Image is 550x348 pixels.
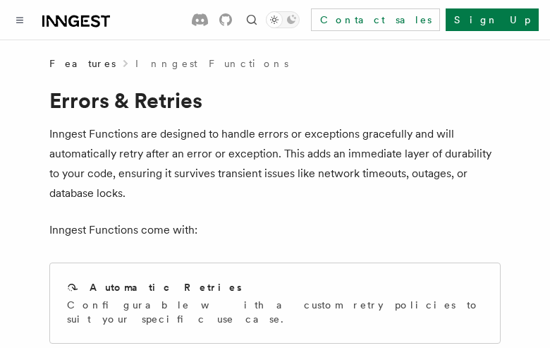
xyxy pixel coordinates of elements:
button: Toggle dark mode [266,11,300,28]
p: Inngest Functions are designed to handle errors or exceptions gracefully and will automatically r... [49,124,501,203]
h2: Automatic Retries [90,280,242,294]
p: Inngest Functions come with: [49,220,501,240]
a: Automatic RetriesConfigurable with a custom retry policies to suit your specific use case. [49,263,501,344]
h1: Errors & Retries [49,88,501,113]
button: Find something... [243,11,260,28]
button: Toggle navigation [11,11,28,28]
a: Contact sales [311,8,440,31]
a: Inngest Functions [135,56,288,71]
a: Sign Up [446,8,539,31]
span: Features [49,56,116,71]
p: Configurable with a custom retry policies to suit your specific use case. [67,298,483,326]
